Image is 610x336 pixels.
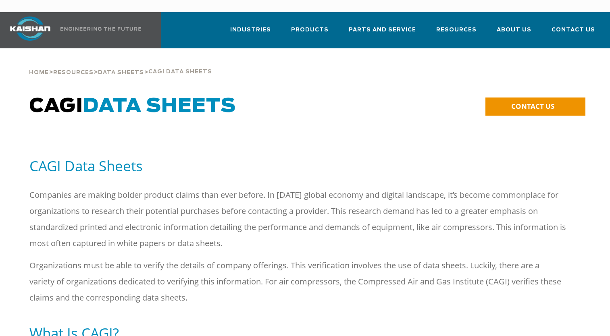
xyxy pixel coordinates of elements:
span: Resources [53,70,94,75]
span: Products [291,25,329,35]
a: Resources [436,19,477,47]
a: Home [29,68,49,76]
span: Parts and Service [349,25,416,35]
span: About Us [497,25,531,35]
a: CONTACT US [485,97,585,116]
a: Parts and Service [349,19,416,47]
a: About Us [497,19,531,47]
span: Resources [436,25,477,35]
span: Data Sheets [98,70,144,75]
a: Products [291,19,329,47]
a: Contact Us [552,19,595,47]
a: Data Sheets [98,68,144,76]
span: CAGI [29,97,236,116]
p: Companies are making bolder product claims than ever before. In [DATE] global economy and digital... [29,187,566,251]
p: Organizations must be able to verify the details of company offerings. This verification involves... [29,257,566,306]
span: Home [29,70,49,75]
a: Industries [230,19,271,47]
div: > > > [29,48,212,79]
span: CONTACT US [511,102,554,111]
h5: CAGI Data Sheets [29,157,581,175]
span: Industries [230,25,271,35]
img: Engineering the future [60,27,141,31]
span: Data Sheets [83,97,236,116]
span: Contact Us [552,25,595,35]
a: Resources [53,68,94,76]
span: Cagi Data Sheets [148,69,212,75]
